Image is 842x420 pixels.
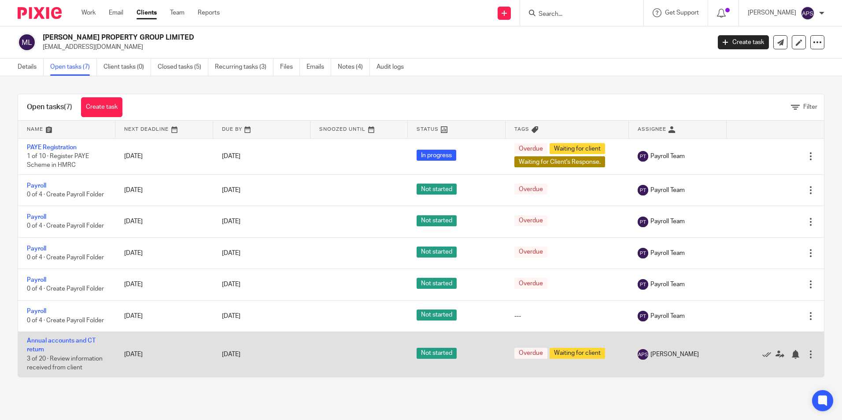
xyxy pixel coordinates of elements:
h1: Open tasks [27,103,72,112]
span: 0 of 4 · Create Payroll Folder [27,286,104,292]
img: svg%3E [638,151,648,162]
span: Payroll Team [650,186,685,195]
img: svg%3E [638,311,648,321]
span: Waiting for client [550,348,605,359]
span: 0 of 4 · Create Payroll Folder [27,254,104,261]
span: Waiting for client [550,143,605,154]
a: Payroll [27,183,46,189]
span: 0 of 4 · Create Payroll Folder [27,317,104,324]
span: [DATE] [222,281,240,287]
a: Email [109,8,123,17]
span: Not started [417,309,457,321]
span: Overdue [514,143,547,154]
span: Get Support [665,10,699,16]
a: Emails [307,59,331,76]
span: Status [417,127,439,132]
span: Payroll Team [650,152,685,161]
span: Overdue [514,184,547,195]
a: Notes (4) [338,59,370,76]
a: Payroll [27,277,46,283]
a: Payroll [27,214,46,220]
span: Waiting for Client's Response. [514,156,605,167]
span: [PERSON_NAME] [650,350,699,359]
a: Open tasks (7) [50,59,97,76]
span: Not started [417,247,457,258]
img: svg%3E [638,248,648,258]
span: Not started [417,348,457,359]
td: [DATE] [115,237,213,269]
p: [EMAIL_ADDRESS][DOMAIN_NAME] [43,43,705,52]
input: Search [538,11,617,18]
a: Create task [81,97,122,117]
span: [DATE] [222,250,240,256]
a: Closed tasks (5) [158,59,208,76]
span: Overdue [514,215,547,226]
a: Reports [198,8,220,17]
img: Pixie [18,7,62,19]
a: Files [280,59,300,76]
td: [DATE] [115,206,213,237]
span: [DATE] [222,219,240,225]
td: [DATE] [115,138,213,174]
a: Payroll [27,246,46,252]
img: svg%3E [18,33,36,52]
span: Payroll Team [650,312,685,321]
a: Payroll [27,308,46,314]
a: Mark as done [762,350,776,359]
span: Payroll Team [650,280,685,289]
a: Team [170,8,185,17]
span: [DATE] [222,187,240,193]
td: [DATE] [115,332,213,377]
span: Snoozed Until [319,127,366,132]
span: Not started [417,215,457,226]
a: Create task [718,35,769,49]
span: 0 of 4 · Create Payroll Folder [27,192,104,198]
span: Overdue [514,348,547,359]
span: Overdue [514,247,547,258]
span: Filter [803,104,817,110]
img: svg%3E [638,217,648,227]
a: Annual accounts and CT return [27,338,96,353]
img: svg%3E [801,6,815,20]
td: [DATE] [115,300,213,332]
a: Client tasks (0) [103,59,151,76]
td: [DATE] [115,269,213,300]
img: svg%3E [638,185,648,195]
p: [PERSON_NAME] [748,8,796,17]
a: PAYE Registration [27,144,77,151]
a: Details [18,59,44,76]
h2: [PERSON_NAME] PROPERTY GROUP LIMITED [43,33,572,42]
img: svg%3E [638,349,648,360]
a: Clients [137,8,157,17]
span: Payroll Team [650,217,685,226]
a: Work [81,8,96,17]
div: --- [514,312,620,321]
span: [DATE] [222,153,240,159]
span: 3 of 20 · Review information received from client [27,356,103,371]
td: [DATE] [115,174,213,206]
span: Tags [514,127,529,132]
span: 1 of 10 · Register PAYE Scheme in HMRC [27,153,89,169]
span: Payroll Team [650,249,685,258]
img: svg%3E [638,279,648,290]
span: [DATE] [222,313,240,319]
span: In progress [417,150,456,161]
span: Not started [417,278,457,289]
a: Recurring tasks (3) [215,59,273,76]
span: Not started [417,184,457,195]
span: 0 of 4 · Create Payroll Folder [27,223,104,229]
span: [DATE] [222,351,240,357]
a: Audit logs [377,59,410,76]
span: Overdue [514,278,547,289]
span: (7) [64,103,72,111]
